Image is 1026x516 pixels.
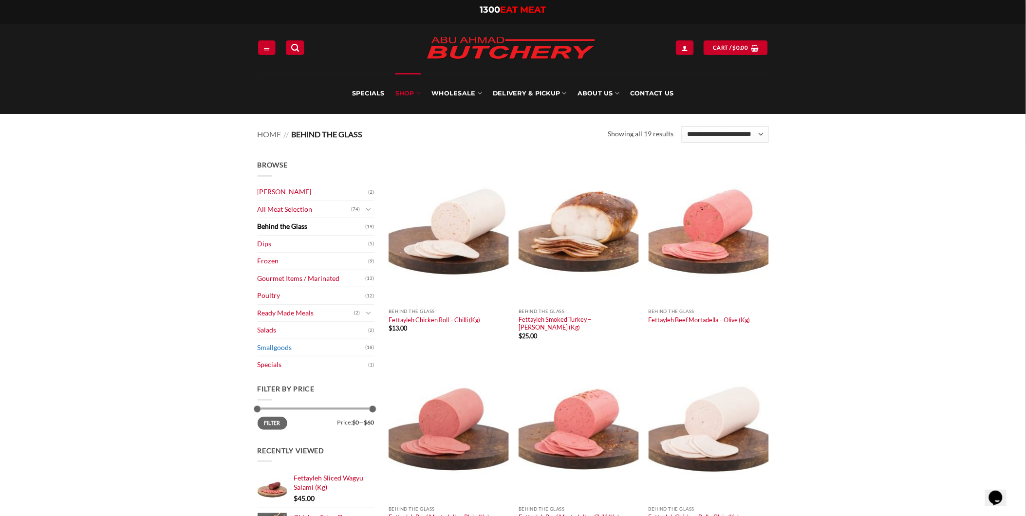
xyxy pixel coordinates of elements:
p: Behind the Glass [649,309,769,314]
a: View cart [704,40,768,55]
span: (19) [366,220,374,234]
a: Fettayleh Beef Mortadella – Olive (Kg) [649,316,750,324]
img: Fettayleh Beef Mortadella – Olive (Kg) [649,160,769,304]
span: (18) [366,340,374,355]
button: Filter [258,417,287,430]
a: About Us [578,73,619,114]
div: Price: — [258,417,374,425]
span: (2) [369,185,374,200]
p: Behind the Glass [389,506,509,512]
img: Fettayleh Chicken Roll - Chilli (Kg) [389,160,509,304]
a: SHOP [395,73,421,114]
span: Filter by price [258,385,315,393]
button: Toggle [363,308,374,318]
bdi: 13.00 [389,324,407,332]
a: Menu [258,40,276,55]
button: Toggle [363,204,374,215]
span: (13) [366,271,374,286]
span: Browse [258,161,288,169]
iframe: chat widget [985,477,1016,506]
bdi: 25.00 [519,332,537,340]
span: Fettayleh Sliced Wagyu Salami (Kg) [294,474,364,491]
a: Fettayleh Sliced Wagyu Salami (Kg) [294,474,374,492]
span: (12) [366,289,374,303]
span: $ [733,43,736,52]
span: $ [389,324,392,332]
span: (2) [354,306,360,320]
span: Behind the Glass [291,129,362,139]
bdi: 0.00 [733,44,748,51]
span: (74) [352,202,360,217]
span: $ [519,332,522,340]
a: Fettayleh Chicken Roll – Chilli (Kg) [389,316,480,324]
p: Behind the Glass [389,309,509,314]
p: Showing all 19 results [608,129,673,140]
span: // [283,129,289,139]
img: Fettayleh Chicken Roll - Plain (Kg) [649,357,769,501]
span: $ [294,494,298,502]
img: Fettayleh Beef Mortadella - Plain (Kg) [389,357,509,501]
a: Search [286,40,304,55]
span: (5) [369,237,374,251]
span: (9) [369,254,374,269]
span: (2) [369,323,374,338]
span: EAT MEAT [501,4,546,15]
a: All Meat Selection [258,201,352,218]
a: Behind the Glass [258,218,366,235]
a: Specials [352,73,385,114]
a: Login [676,40,693,55]
a: Delivery & Pickup [493,73,567,114]
img: Fettayleh Beef Mortadella - Chilli (Kg) [519,357,639,501]
a: Specials [258,356,369,373]
p: Behind the Glass [519,506,639,512]
a: Poultry [258,287,366,304]
p: Behind the Glass [519,309,639,314]
a: [PERSON_NAME] [258,184,369,201]
a: Smallgoods [258,339,366,356]
a: Ready Made Meals [258,305,354,322]
span: Cart / [713,43,748,52]
a: 1300EAT MEAT [480,4,546,15]
p: Behind the Glass [649,506,769,512]
img: Abu Ahmad Butchery [418,30,603,67]
span: (1) [369,358,374,372]
span: $0 [353,419,359,426]
a: Contact Us [630,73,674,114]
span: Recently Viewed [258,446,325,455]
a: Wholesale [431,73,482,114]
img: Fettayleh Smoked Turkey - Chilli (Kg) [519,160,639,304]
a: Frozen [258,253,369,270]
span: $60 [364,419,374,426]
span: 1300 [480,4,501,15]
a: Gourmet Items / Marinated [258,270,366,287]
a: Dips [258,236,369,253]
a: Home [258,129,281,139]
select: Shop order [682,126,768,143]
bdi: 45.00 [294,494,315,502]
a: Fettayleh Smoked Turkey – [PERSON_NAME] (Kg) [519,315,639,332]
a: Salads [258,322,369,339]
